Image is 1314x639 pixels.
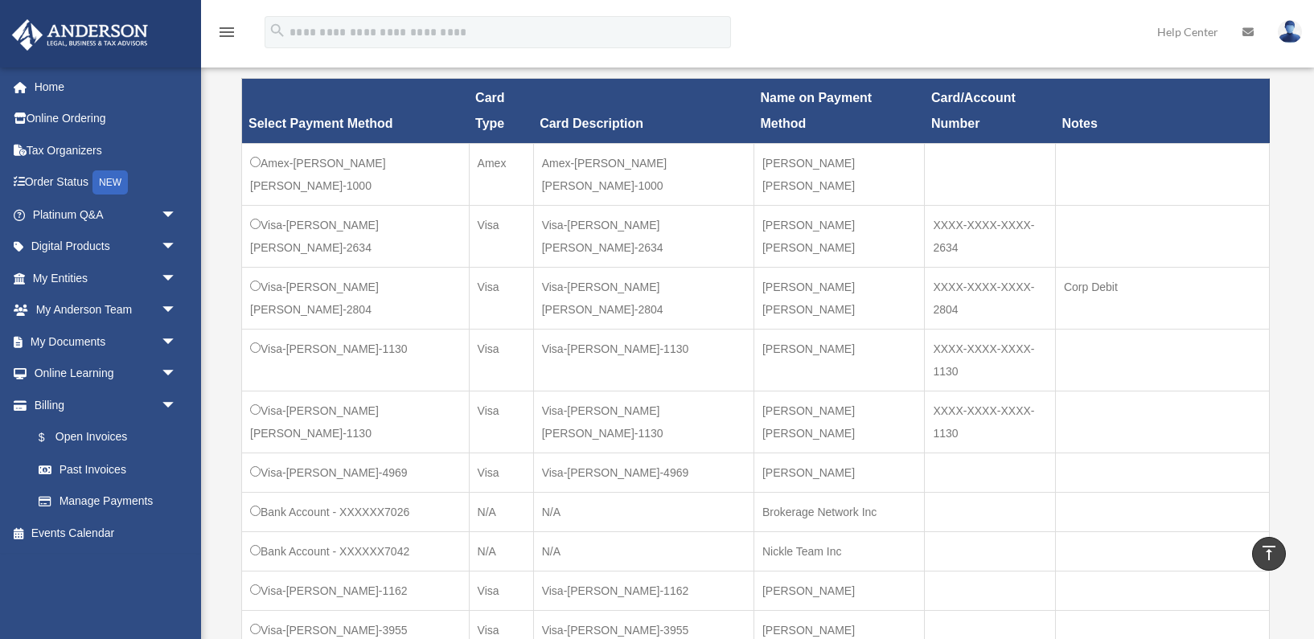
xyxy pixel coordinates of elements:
td: Visa [469,330,533,391]
a: Tax Organizers [11,134,201,166]
a: My Anderson Teamarrow_drop_down [11,294,201,326]
td: N/A [469,493,533,532]
th: Select Payment Method [242,79,470,144]
td: Visa-[PERSON_NAME]-1130 [242,330,470,391]
a: Digital Productsarrow_drop_down [11,231,201,263]
a: My Documentsarrow_drop_down [11,326,201,358]
a: Platinum Q&Aarrow_drop_down [11,199,201,231]
td: [PERSON_NAME] [PERSON_NAME] [753,206,925,268]
td: N/A [533,532,753,571]
td: Visa [469,453,533,493]
i: menu [217,23,236,42]
th: Name on Payment Method [753,79,925,144]
a: menu [217,28,236,42]
a: Events Calendar [11,517,201,549]
td: [PERSON_NAME] [PERSON_NAME] [753,268,925,330]
span: $ [47,428,55,448]
td: Brokerage Network Inc [753,493,925,532]
img: Anderson Advisors Platinum Portal [7,19,153,51]
td: Visa-[PERSON_NAME]-4969 [242,453,470,493]
td: Visa-[PERSON_NAME] [PERSON_NAME]-1130 [242,391,470,453]
td: Amex [469,144,533,206]
td: Amex-[PERSON_NAME] [PERSON_NAME]-1000 [242,144,470,206]
span: arrow_drop_down [161,231,193,264]
span: arrow_drop_down [161,262,193,295]
th: Card/Account Number [925,79,1056,144]
td: Visa [469,571,533,611]
span: arrow_drop_down [161,358,193,391]
td: [PERSON_NAME] [753,571,925,611]
td: Visa-[PERSON_NAME] [PERSON_NAME]-2804 [242,268,470,330]
td: XXXX-XXXX-XXXX-1130 [925,391,1056,453]
a: Online Ordering [11,103,201,135]
td: N/A [533,493,753,532]
img: User Pic [1278,20,1302,43]
td: [PERSON_NAME] [753,453,925,493]
td: [PERSON_NAME] [PERSON_NAME] [753,144,925,206]
td: Amex-[PERSON_NAME] [PERSON_NAME]-1000 [533,144,753,206]
th: Notes [1055,79,1269,144]
td: Visa [469,206,533,268]
a: vertical_align_top [1252,537,1286,571]
td: Visa-[PERSON_NAME] [PERSON_NAME]-1130 [533,391,753,453]
a: Past Invoices [23,453,193,485]
a: Online Learningarrow_drop_down [11,358,201,390]
td: Visa [469,268,533,330]
th: Card Type [469,79,533,144]
span: arrow_drop_down [161,389,193,422]
a: Manage Payments [23,485,193,518]
i: vertical_align_top [1259,543,1279,563]
i: search [269,22,286,39]
td: Visa-[PERSON_NAME]-4969 [533,453,753,493]
td: XXXX-XXXX-XXXX-1130 [925,330,1056,391]
span: arrow_drop_down [161,294,193,327]
td: N/A [469,532,533,571]
td: XXXX-XXXX-XXXX-2634 [925,206,1056,268]
td: XXXX-XXXX-XXXX-2804 [925,268,1056,330]
div: NEW [92,170,128,195]
td: Visa-[PERSON_NAME] [PERSON_NAME]-2634 [242,206,470,268]
td: Corp Debit [1055,268,1269,330]
td: Bank Account - XXXXXX7026 [242,493,470,532]
td: Visa-[PERSON_NAME]-1130 [533,330,753,391]
td: Bank Account - XXXXXX7042 [242,532,470,571]
th: Card Description [533,79,753,144]
a: Order StatusNEW [11,166,201,199]
a: Home [11,71,201,103]
td: Nickle Team Inc [753,532,925,571]
span: arrow_drop_down [161,326,193,358]
a: Billingarrow_drop_down [11,389,193,421]
td: Visa-[PERSON_NAME] [PERSON_NAME]-2634 [533,206,753,268]
td: Visa-[PERSON_NAME]-1162 [242,571,470,611]
span: arrow_drop_down [161,199,193,231]
a: My Entitiesarrow_drop_down [11,262,201,294]
td: Visa [469,391,533,453]
a: $Open Invoices [23,421,185,454]
td: [PERSON_NAME] [753,330,925,391]
td: Visa-[PERSON_NAME] [PERSON_NAME]-2804 [533,268,753,330]
td: Visa-[PERSON_NAME]-1162 [533,571,753,611]
td: [PERSON_NAME] [PERSON_NAME] [753,391,925,453]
